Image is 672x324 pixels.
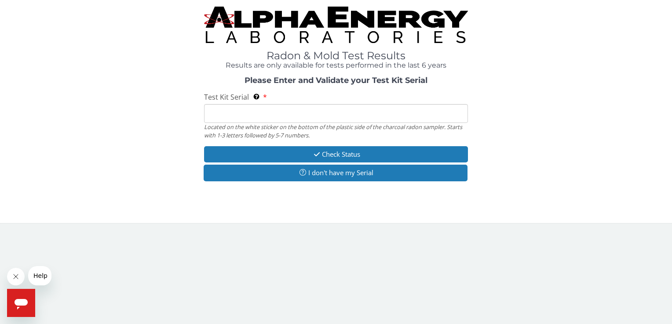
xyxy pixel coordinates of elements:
strong: Please Enter and Validate your Test Kit Serial [245,76,427,85]
h4: Results are only available for tests performed in the last 6 years [204,61,467,69]
h1: Radon & Mold Test Results [204,50,467,61]
img: TightCrop.jpg [204,7,467,43]
button: I don't have my Serial [204,165,467,181]
div: Located on the white sticker on the bottom of the plastic side of the charcoal radon sampler. Sta... [204,123,467,139]
span: Test Kit Serial [204,92,249,102]
iframe: Button to launch messaging window [7,289,35,317]
iframe: Message from company [28,266,51,285]
iframe: Close message [7,268,25,285]
button: Check Status [204,146,467,162]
